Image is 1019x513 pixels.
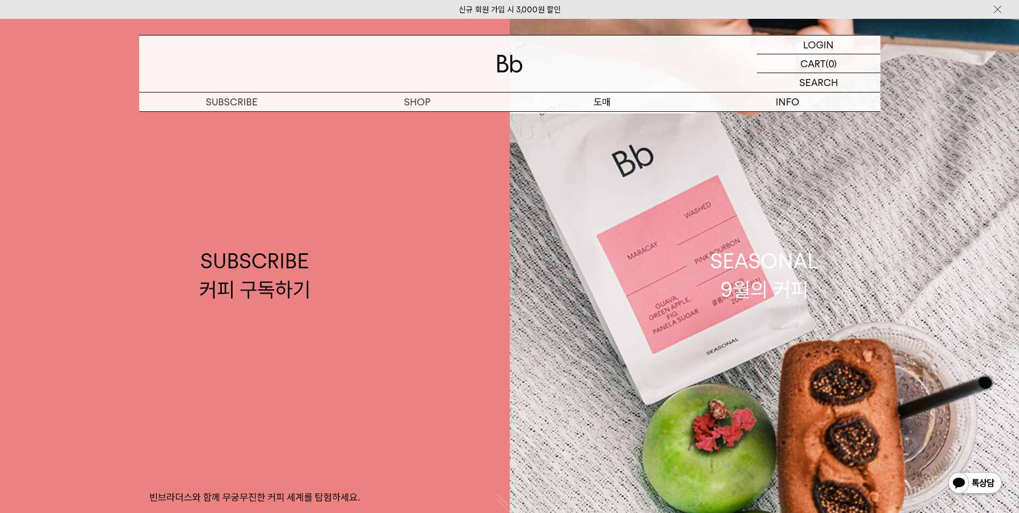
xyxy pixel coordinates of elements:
[459,5,561,15] a: 신규 회원 가입 시 3,000원 할인
[710,247,819,304] div: SEASONAL 9월의 커피
[799,73,838,92] p: SEARCH
[757,35,880,54] a: LOGIN
[199,247,310,304] div: SUBSCRIBE 커피 구독하기
[757,54,880,73] a: CART (0)
[947,471,1003,497] img: 카카오톡 채널 1:1 채팅 버튼
[510,92,695,111] p: 도매
[324,92,510,111] a: SHOP
[800,54,826,73] p: CART
[803,35,834,54] p: LOGIN
[826,54,837,73] p: (0)
[510,112,695,130] a: 도매 서비스
[695,92,880,111] p: INFO
[139,92,324,111] a: SUBSCRIBE
[497,55,523,73] img: 로고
